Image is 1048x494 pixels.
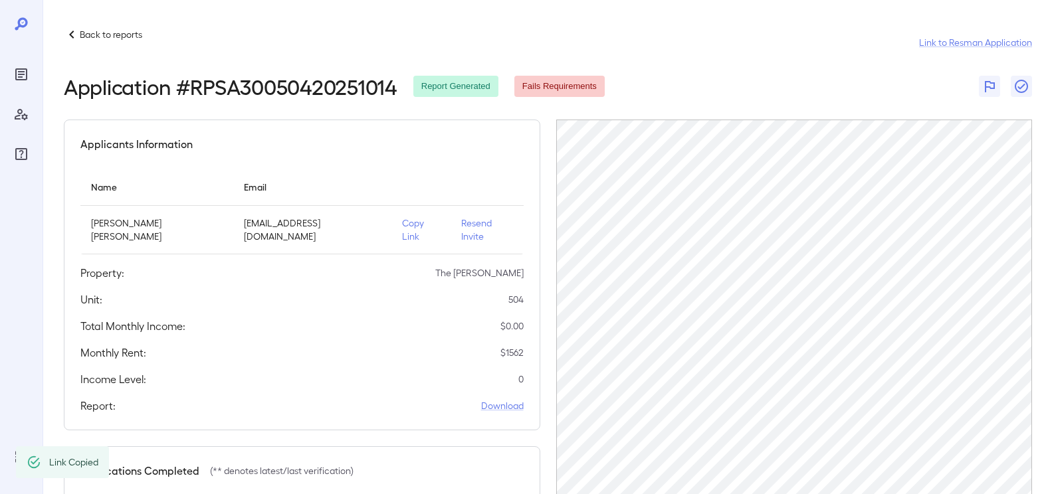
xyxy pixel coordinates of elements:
[80,265,124,281] h5: Property:
[11,143,32,165] div: FAQ
[481,399,524,412] a: Download
[514,80,605,93] span: Fails Requirements
[500,319,524,333] p: $ 0.00
[461,216,512,243] p: Resend Invite
[80,345,146,361] h5: Monthly Rent:
[80,371,146,387] h5: Income Level:
[80,136,193,152] h5: Applicants Information
[435,266,524,280] p: The [PERSON_NAME]
[11,446,32,467] div: Log Out
[80,398,116,414] h5: Report:
[210,464,354,477] p: (** denotes latest/last verification)
[91,216,223,243] p: [PERSON_NAME] [PERSON_NAME]
[1011,76,1032,97] button: Close Report
[500,346,524,359] p: $ 1562
[49,450,98,474] div: Link Copied
[80,318,185,334] h5: Total Monthly Income:
[919,36,1032,49] a: Link to Resman Application
[80,28,142,41] p: Back to reports
[80,168,524,254] table: simple table
[979,76,1000,97] button: Flag Report
[11,64,32,85] div: Reports
[413,80,498,93] span: Report Generated
[518,372,524,386] p: 0
[11,104,32,125] div: Manage Users
[80,291,102,307] h5: Unit:
[244,216,381,243] p: [EMAIL_ADDRESS][DOMAIN_NAME]
[233,168,391,206] th: Email
[80,168,233,206] th: Name
[64,74,397,98] h2: Application # RPSA30050420251014
[80,463,199,479] h5: Verifications Completed
[508,293,524,306] p: 504
[402,216,440,243] p: Copy Link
